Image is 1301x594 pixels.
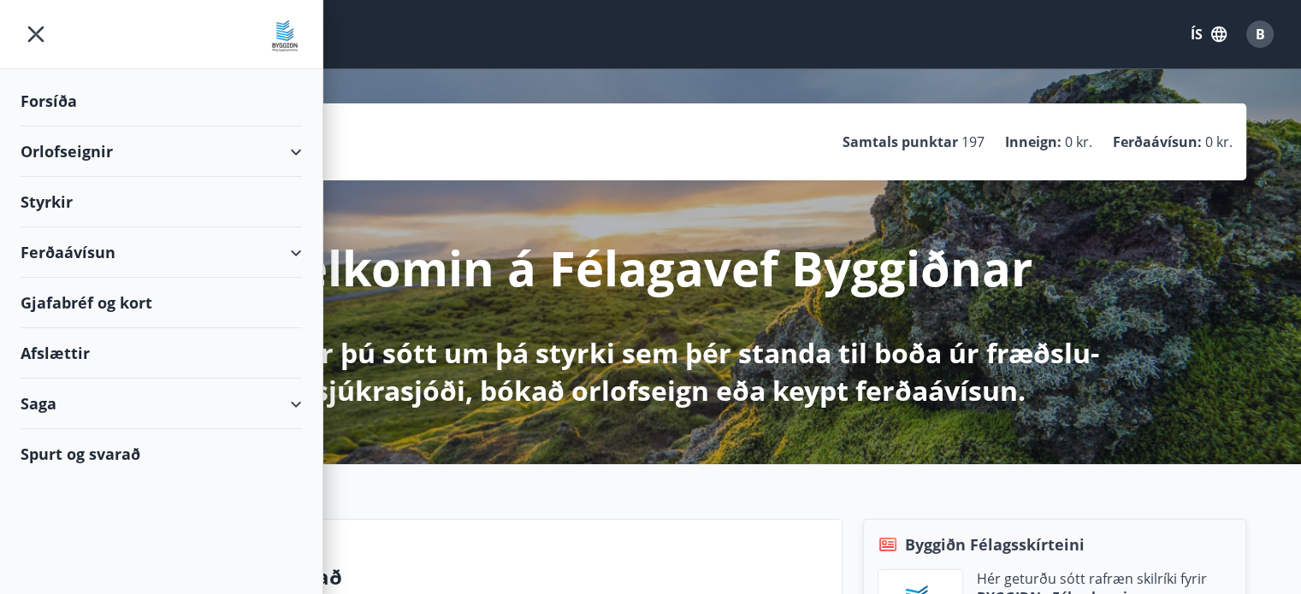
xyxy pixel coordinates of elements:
[21,227,302,278] div: Ferðaávísun
[1239,14,1280,55] button: B
[21,126,302,177] div: Orlofseignir
[1205,132,1233,151] span: 0 kr.
[269,235,1032,300] p: Velkomin á Félagavef Byggiðnar
[1256,25,1265,44] span: B
[905,533,1085,556] span: Byggiðn Félagsskírteini
[843,132,958,151] p: Samtals punktar
[1181,19,1236,50] button: ÍS
[21,429,302,479] div: Spurt og svarað
[21,328,302,379] div: Afslættir
[21,177,302,227] div: Styrkir
[21,278,302,328] div: Gjafabréf og kort
[181,562,828,591] p: Spurt og svarað
[21,76,302,126] div: Forsíða
[961,132,985,151] span: 197
[977,569,1209,588] p: Hér geturðu sótt rafræn skilríki fyrir
[21,19,51,50] button: menu
[1065,132,1092,151] span: 0 kr.
[1005,132,1061,151] p: Inneign :
[268,19,302,53] img: union_logo
[199,334,1103,409] p: Hér getur þú sótt um þá styrki sem þér standa til boða úr fræðslu- og sjúkrasjóði, bókað orlofsei...
[21,379,302,429] div: Saga
[1113,132,1202,151] p: Ferðaávísun :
